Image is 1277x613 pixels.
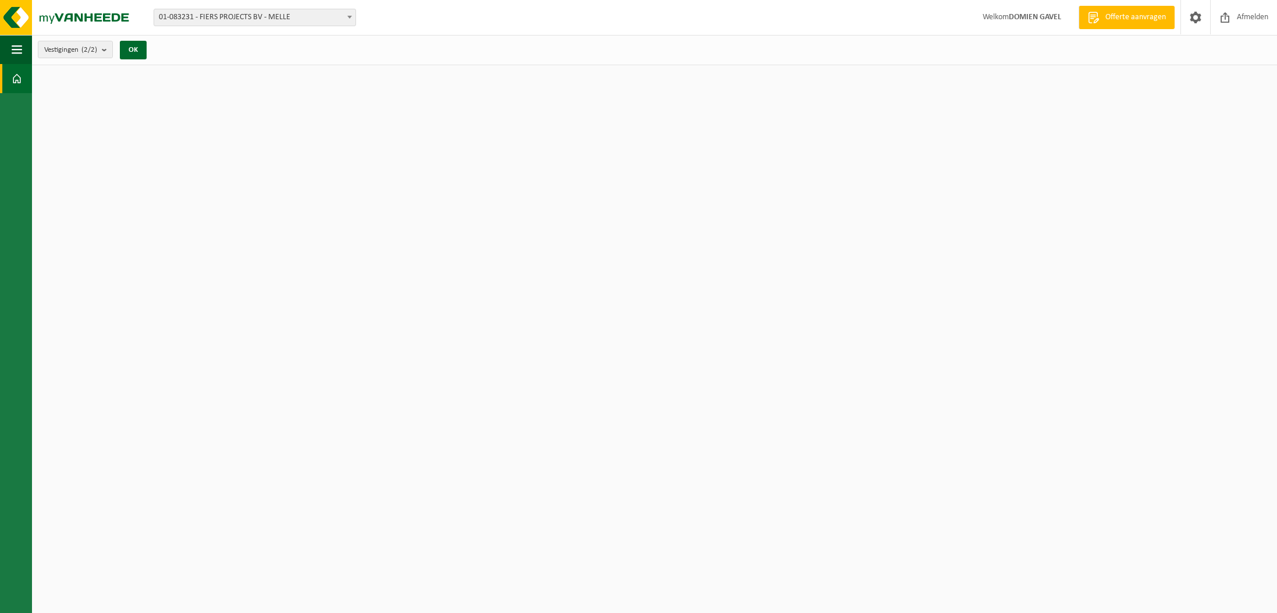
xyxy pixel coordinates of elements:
span: 01-083231 - FIERS PROJECTS BV - MELLE [154,9,356,26]
button: Vestigingen(2/2) [38,41,113,58]
a: Offerte aanvragen [1079,6,1175,29]
strong: DOMIEN GAVEL [1009,13,1061,22]
button: OK [120,41,147,59]
span: Vestigingen [44,41,97,59]
count: (2/2) [81,46,97,54]
span: 01-083231 - FIERS PROJECTS BV - MELLE [154,9,355,26]
span: Offerte aanvragen [1102,12,1169,23]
